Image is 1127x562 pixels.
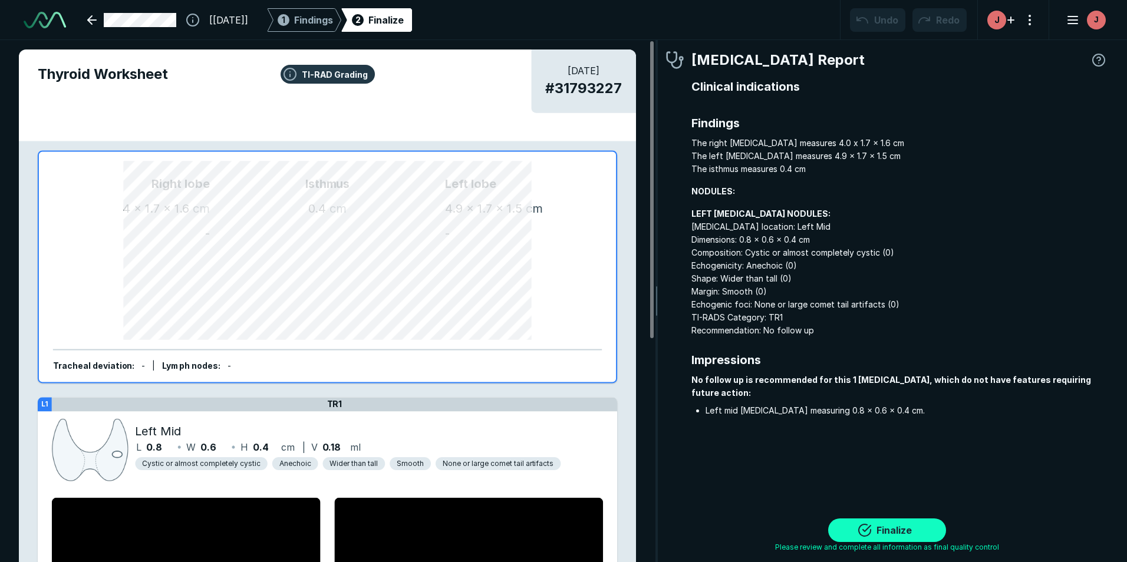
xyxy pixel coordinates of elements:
[281,440,295,454] span: cm
[193,201,210,216] span: cm
[41,399,48,408] strong: L1
[526,201,543,216] span: cm
[706,404,1108,417] li: Left mid [MEDICAL_DATA] measuring 0.8 x 0.6 x 0.4 cm.
[545,64,622,78] span: [DATE]
[146,440,162,454] span: 0.8
[987,11,1006,29] div: avatar-name
[228,361,231,371] span: -
[308,201,326,216] span: 0.4
[350,440,361,454] span: ml
[142,458,260,469] span: Cystic or almost completely cystic
[691,186,735,196] strong: NODULES:
[267,8,341,32] div: 1Findings
[162,361,220,371] span: Lymph nodes :
[210,175,445,193] span: Isthmus
[355,14,361,26] span: 2
[850,8,905,32] button: Undo
[282,14,285,26] span: 1
[53,361,135,371] span: Tracheal deviation :
[1059,8,1108,32] button: avatar-name
[691,49,865,71] span: [MEDICAL_DATA] Report
[341,8,412,32] div: 2Finalize
[994,14,1000,26] span: J
[253,440,269,454] span: 0.4
[19,7,71,33] a: See-Mode Logo
[445,175,588,193] span: Left lobe
[281,65,375,84] button: TI-RAD Grading
[445,224,588,242] div: -
[691,137,1108,176] span: The right [MEDICAL_DATA] measures 4.0 x 1.7 x 1.6 cm The left [MEDICAL_DATA] measures 4.9 x 1.7 x...
[691,351,1108,369] span: Impressions
[329,201,347,216] span: cm
[322,440,341,454] span: 0.18
[52,416,128,484] img: OAAAABklEQVQDAMFyzlwYQrksAAAAAElFTkSuQmCC
[294,13,333,27] span: Findings
[67,175,210,193] span: Right lobe
[240,440,248,454] span: H
[186,440,196,454] span: W
[1094,14,1099,26] span: J
[67,224,210,242] div: -
[329,458,378,469] span: Wider than tall
[691,209,831,219] strong: LEFT [MEDICAL_DATA] NODULES:
[123,201,189,216] span: 4 x 1.7 x 1.6
[443,458,553,469] span: None or large comet tail artifacts
[691,78,1108,95] span: Clinical indications
[691,207,1108,337] span: [MEDICAL_DATA] location: Left Mid Dimensions: 0.8 x 0.6 x 0.4 cm Composition: Cystic or almost co...
[828,518,946,542] button: Finalize
[136,440,141,454] span: L
[368,13,404,27] div: Finalize
[141,359,145,372] div: -
[445,201,522,216] span: 4.9 x 1.7 x 1.5
[397,458,424,469] span: Smooth
[200,440,216,454] span: 0.6
[327,399,342,409] span: TR1
[209,13,248,27] span: [[DATE]]
[1087,11,1106,29] div: avatar-name
[691,375,1091,398] strong: No follow up is recommended for this 1 [MEDICAL_DATA], which do not have features requiring futur...
[24,12,66,28] img: See-Mode Logo
[152,359,155,372] div: |
[912,8,967,32] button: Redo
[38,64,617,85] span: Thyroid Worksheet
[691,114,1108,132] span: Findings
[545,78,622,99] span: # 31793227
[775,542,999,553] span: Please review and complete all information as final quality control
[311,440,318,454] span: V
[135,422,181,440] span: Left Mid
[302,441,305,453] span: |
[279,458,311,469] span: Anechoic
